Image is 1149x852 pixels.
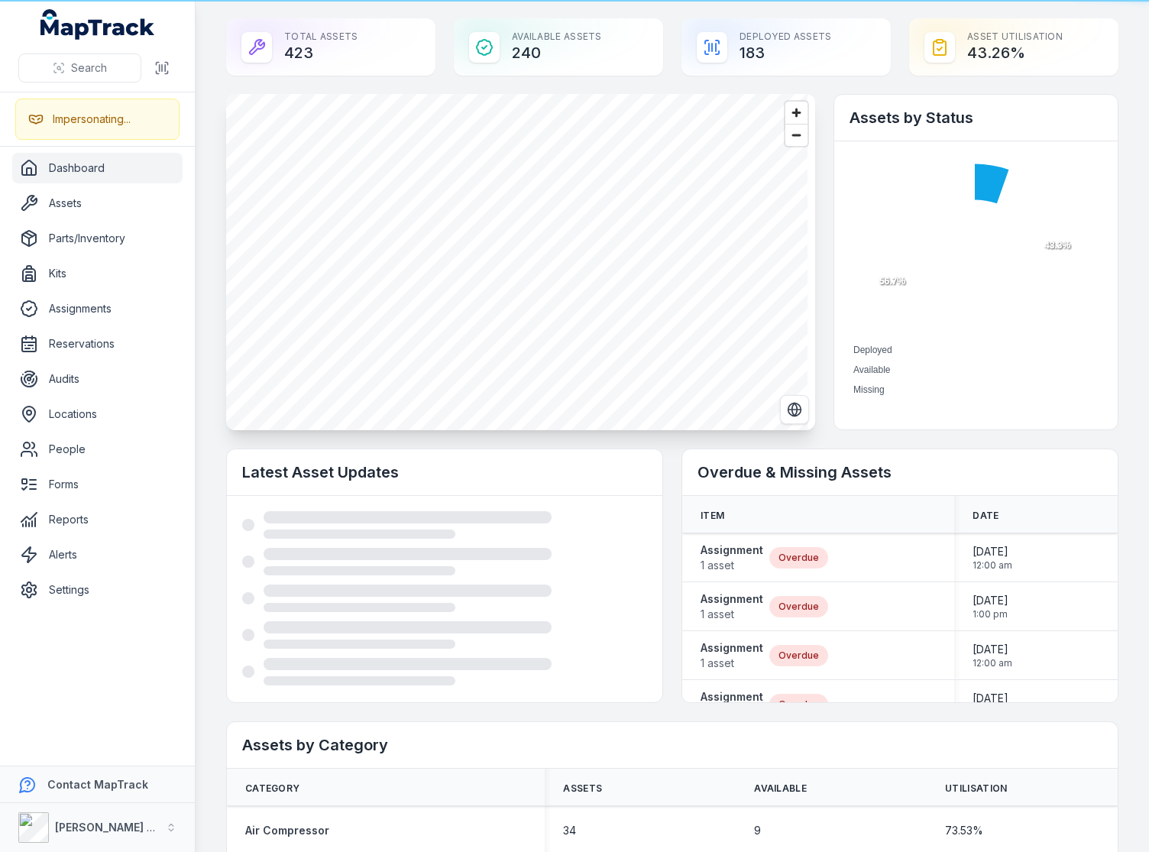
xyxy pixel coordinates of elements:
[853,364,890,375] span: Available
[701,656,763,671] span: 1 asset
[973,510,998,522] span: Date
[850,107,1102,128] h2: Assets by Status
[53,112,131,127] div: Impersonating...
[12,188,183,219] a: Assets
[701,558,763,573] span: 1 asset
[701,640,763,656] strong: Assignment
[701,607,763,622] span: 1 asset
[973,544,1012,559] span: [DATE]
[973,657,1012,669] span: 12:00 am
[12,399,183,429] a: Locations
[945,782,1007,795] span: Utilisation
[701,689,763,705] strong: Assignment
[12,575,183,605] a: Settings
[71,60,107,76] span: Search
[226,94,808,430] canvas: Map
[754,823,761,838] span: 9
[18,53,141,83] button: Search
[242,734,1102,756] h2: Assets by Category
[563,823,576,838] span: 34
[785,102,808,124] button: Zoom in
[701,510,724,522] span: Item
[40,9,155,40] a: MapTrack
[12,293,183,324] a: Assignments
[12,469,183,500] a: Forms
[769,694,828,715] div: Overdue
[701,689,763,720] a: Assignment
[47,778,148,791] strong: Contact MapTrack
[245,782,299,795] span: Category
[12,434,183,465] a: People
[12,329,183,359] a: Reservations
[701,591,763,607] strong: Assignment
[12,539,183,570] a: Alerts
[12,223,183,254] a: Parts/Inventory
[769,596,828,617] div: Overdue
[785,124,808,146] button: Zoom out
[701,640,763,671] a: Assignment1 asset
[973,544,1012,572] time: 31/07/2025, 12:00:00 am
[12,153,183,183] a: Dashboard
[945,823,983,838] span: 73.53 %
[769,645,828,666] div: Overdue
[242,462,647,483] h2: Latest Asset Updates
[973,559,1012,572] span: 12:00 am
[12,258,183,289] a: Kits
[563,782,602,795] span: Assets
[973,593,1008,608] span: [DATE]
[973,691,1012,706] span: [DATE]
[12,364,183,394] a: Audits
[701,543,763,573] a: Assignment1 asset
[780,395,809,424] button: Switch to Satellite View
[754,782,807,795] span: Available
[769,547,828,569] div: Overdue
[853,345,892,355] span: Deployed
[973,608,1008,620] span: 1:00 pm
[697,462,1102,483] h2: Overdue & Missing Assets
[245,823,329,838] a: Air Compressor
[12,504,183,535] a: Reports
[701,591,763,622] a: Assignment1 asset
[853,384,885,395] span: Missing
[973,642,1012,669] time: 14/09/2025, 12:00:00 am
[973,593,1008,620] time: 18/09/2025, 1:00:00 pm
[973,642,1012,657] span: [DATE]
[973,691,1012,718] time: 13/09/2025, 12:00:00 am
[55,821,180,834] strong: [PERSON_NAME] Group
[701,543,763,558] strong: Assignment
